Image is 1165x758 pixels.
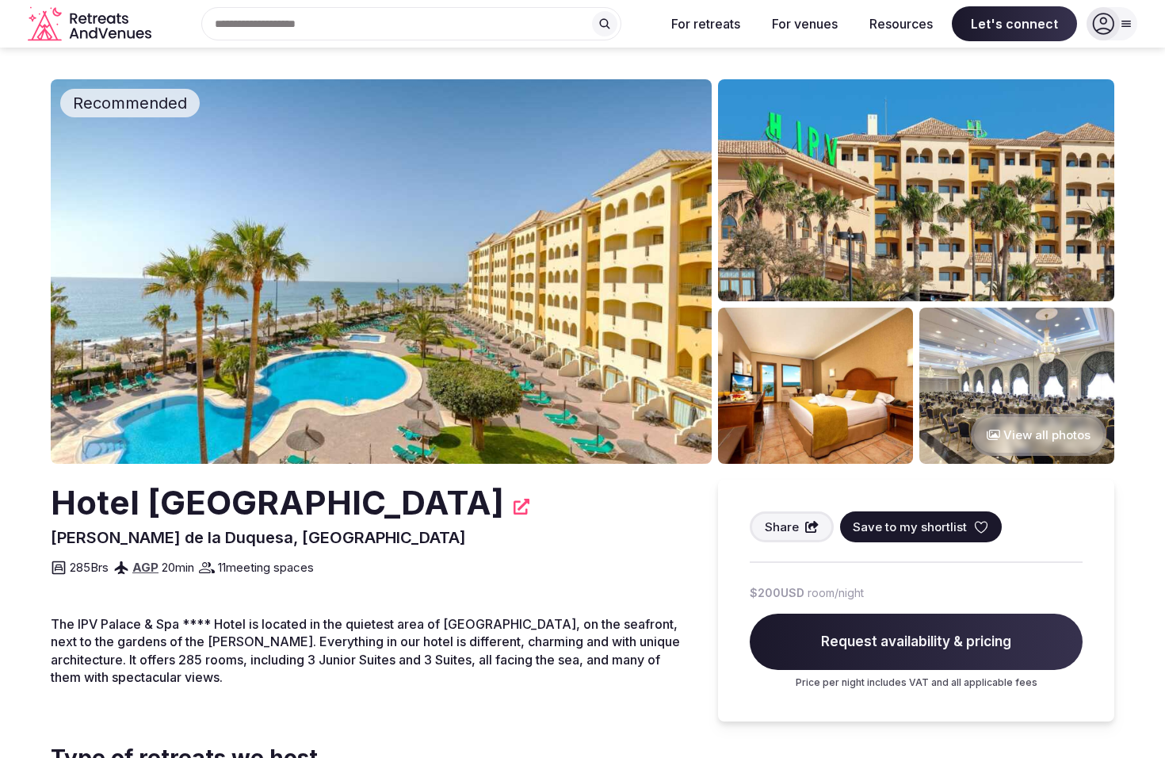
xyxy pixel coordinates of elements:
[51,616,680,685] span: The IPV Palace & Spa **** Hotel is located in the quietest area of ​​[GEOGRAPHIC_DATA], on the se...
[853,519,967,535] span: Save to my shortlist
[718,308,913,464] img: Venue gallery photo
[750,511,834,542] button: Share
[60,89,200,117] div: Recommended
[51,528,466,547] span: [PERSON_NAME] de la Duquesa, [GEOGRAPHIC_DATA]
[218,559,314,576] span: 11 meeting spaces
[28,6,155,42] a: Visit the homepage
[750,676,1083,690] p: Price per night includes VAT and all applicable fees
[51,79,712,464] img: Venue cover photo
[162,559,194,576] span: 20 min
[759,6,850,41] button: For venues
[67,92,193,114] span: Recommended
[840,511,1002,542] button: Save to my shortlist
[659,6,753,41] button: For retreats
[857,6,945,41] button: Resources
[952,6,1077,41] span: Let's connect
[718,79,1114,301] img: Venue gallery photo
[132,560,159,575] a: AGP
[808,585,864,601] span: room/night
[971,414,1106,456] button: View all photos
[750,614,1083,671] span: Request availability & pricing
[919,308,1114,464] img: Venue gallery photo
[51,480,504,526] h2: Hotel [GEOGRAPHIC_DATA]
[70,559,109,576] span: 285 Brs
[765,519,799,535] span: Share
[28,6,155,42] svg: Retreats and Venues company logo
[750,585,804,601] span: $200 USD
